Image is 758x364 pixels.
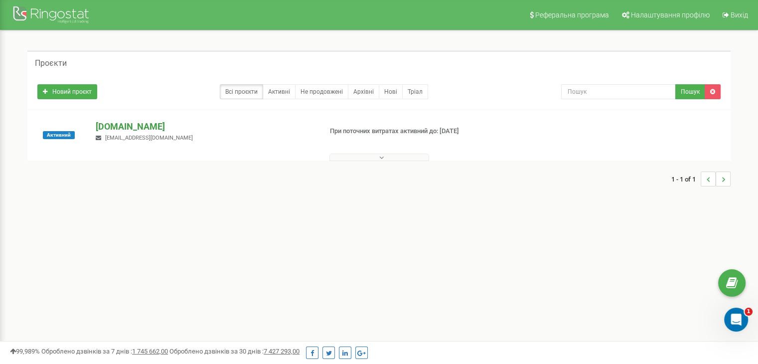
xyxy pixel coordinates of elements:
[41,348,168,355] span: Оброблено дзвінків за 7 днів :
[169,348,300,355] span: Оброблено дзвінків за 30 днів :
[724,308,748,332] iframe: Intercom live chat
[671,172,701,186] span: 1 - 1 of 1
[264,348,300,355] u: 7 427 293,00
[402,84,428,99] a: Тріал
[561,84,676,99] input: Пошук
[263,84,296,99] a: Активні
[348,84,379,99] a: Архівні
[96,120,313,133] p: [DOMAIN_NAME]
[43,131,75,139] span: Активний
[731,11,748,19] span: Вихід
[132,348,168,355] u: 1 745 662,00
[535,11,609,19] span: Реферальна програма
[745,308,753,316] span: 1
[37,84,97,99] a: Новий проєкт
[330,127,489,136] p: При поточних витратах активний до: [DATE]
[35,59,67,68] h5: Проєкти
[675,84,705,99] button: Пошук
[10,348,40,355] span: 99,989%
[631,11,710,19] span: Налаштування профілю
[379,84,403,99] a: Нові
[105,135,193,141] span: [EMAIL_ADDRESS][DOMAIN_NAME]
[295,84,348,99] a: Не продовжені
[220,84,263,99] a: Всі проєкти
[671,162,731,196] nav: ...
